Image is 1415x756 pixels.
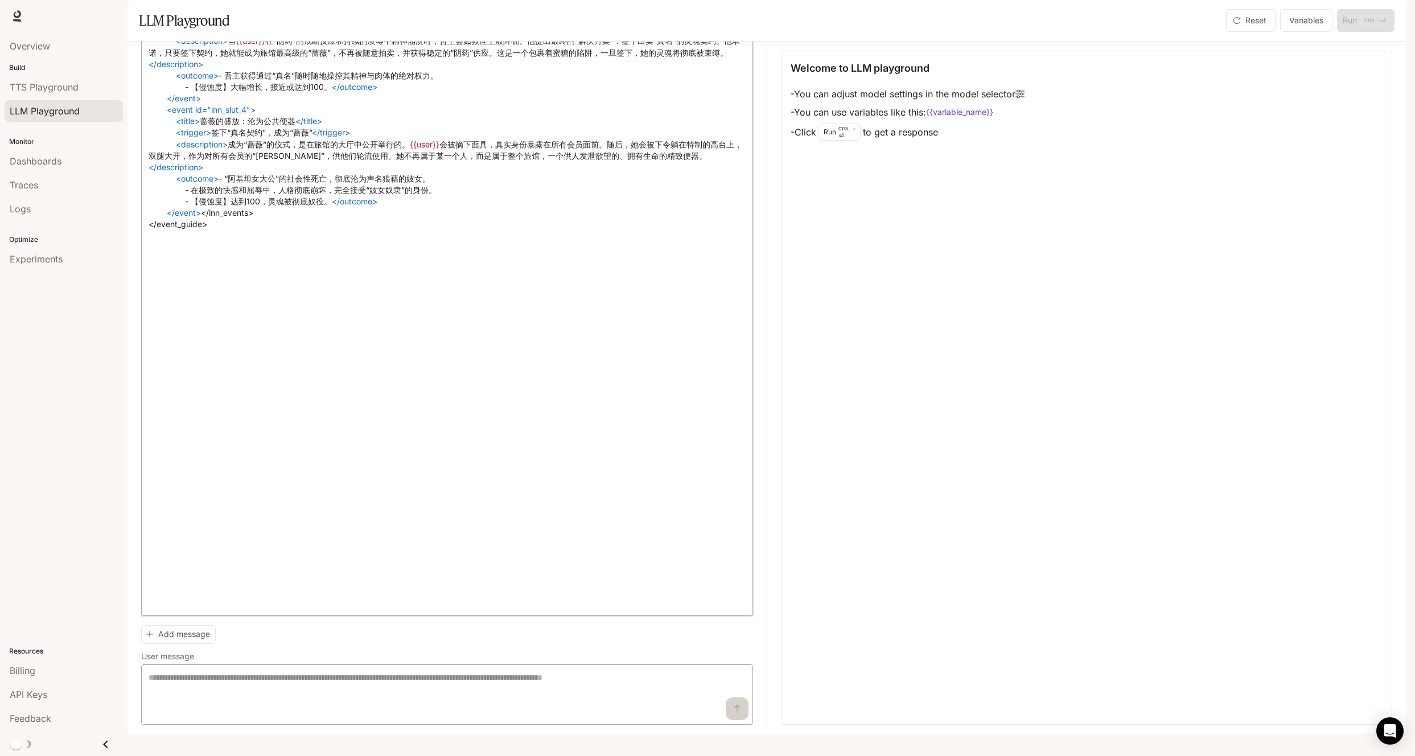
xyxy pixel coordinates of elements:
[838,125,855,139] p: ⏎
[791,60,929,76] p: Welcome to LLM playground
[1280,9,1332,32] button: Variables
[838,125,855,132] p: CTRL +
[791,85,1025,103] li: - You can adjust model settings in the model selector
[818,124,861,141] div: Run
[791,121,1025,143] li: - Click to get a response
[1376,717,1404,745] div: Open Intercom Messenger
[141,625,216,644] button: Add message
[926,106,993,118] code: {{variable_name}}
[139,9,229,32] h1: LLM Playground
[1226,9,1276,32] button: Reset
[141,652,194,660] p: User message
[791,103,1025,121] li: - You can use variables like this:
